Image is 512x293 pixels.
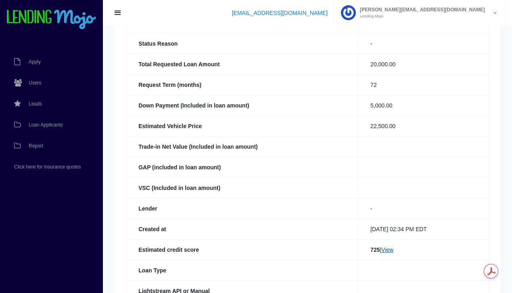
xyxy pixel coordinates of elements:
[126,157,358,177] th: GAP (included in loan amount)
[126,74,358,95] th: Request Term (months)
[126,239,358,260] th: Estimated credit score
[358,239,489,260] td: |
[29,80,41,85] span: Users
[358,33,489,54] td: -
[126,219,358,239] th: Created at
[126,260,358,280] th: Loan Type
[126,177,358,198] th: VSC (Included in loan amount)
[356,7,485,12] span: [PERSON_NAME][EMAIL_ADDRESS][DOMAIN_NAME]
[6,10,97,30] img: logo-small.png
[14,164,81,169] span: Click here for insurance quotes
[358,95,489,116] td: 5,000.00
[358,116,489,136] td: 22,500.00
[126,54,358,74] th: Total Requested Loan Amount
[29,59,41,64] span: Apply
[358,198,489,219] td: -
[29,122,63,127] span: Loan Applicants
[358,74,489,95] td: 72
[126,198,358,219] th: Lender
[126,136,358,157] th: Trade-in Net Value (Included in loan amount)
[358,54,489,74] td: 20,000.00
[356,14,485,18] small: Lending Mojo
[126,33,358,54] th: Status Reason
[126,116,358,136] th: Estimated Vehicle Price
[29,143,43,148] span: Report
[341,5,356,20] img: Profile image
[370,247,380,253] b: 725
[232,10,328,16] a: [EMAIL_ADDRESS][DOMAIN_NAME]
[29,101,42,106] span: Leads
[381,247,393,253] a: View
[126,95,358,116] th: Down Payment (Included in loan amount)
[358,219,489,239] td: [DATE] 02:34 PM EDT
